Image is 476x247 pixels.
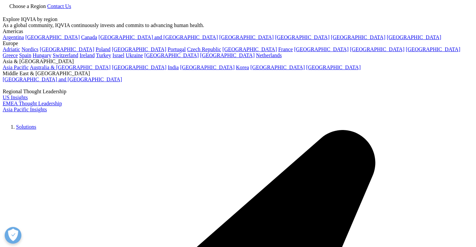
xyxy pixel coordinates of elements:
a: [GEOGRAPHIC_DATA] [200,52,255,58]
a: Argentina [3,34,24,40]
a: EMEA Thought Leadership [3,101,62,106]
div: Asia & [GEOGRAPHIC_DATA] [3,58,473,65]
a: France [278,46,293,52]
a: Portugal [168,46,186,52]
a: Nordics [21,46,38,52]
a: Korea [236,65,249,70]
div: Regional Thought Leadership [3,89,473,95]
a: Hungary [33,52,51,58]
a: Solutions [16,124,36,130]
a: Canada [81,34,97,40]
a: Greece [3,52,18,58]
div: Explore IQVIA by region [3,16,473,22]
a: Netherlands [256,52,282,58]
div: As a global community, IQVIA continuously invests and commits to advancing human health. [3,22,473,28]
a: Asia Pacific Insights [3,107,47,112]
a: Switzerland [53,52,78,58]
a: [GEOGRAPHIC_DATA] [250,65,305,70]
a: Australia & [GEOGRAPHIC_DATA] [30,65,111,70]
a: [GEOGRAPHIC_DATA] [222,46,277,52]
span: Choose a Region [9,3,46,9]
a: [GEOGRAPHIC_DATA] [144,52,199,58]
a: [GEOGRAPHIC_DATA] [25,34,80,40]
a: [GEOGRAPHIC_DATA] and [GEOGRAPHIC_DATA] [3,77,122,82]
a: Spain [19,52,31,58]
a: [GEOGRAPHIC_DATA] [350,46,405,52]
a: Ukraine [126,52,143,58]
a: Czech Republic [187,46,221,52]
a: [GEOGRAPHIC_DATA] and [GEOGRAPHIC_DATA] [99,34,218,40]
button: Open Preferences [5,227,21,244]
a: [GEOGRAPHIC_DATA] [40,46,94,52]
a: [GEOGRAPHIC_DATA] [275,34,329,40]
a: Contact Us [47,3,71,9]
div: Middle East & [GEOGRAPHIC_DATA] [3,71,473,77]
a: Turkey [96,52,111,58]
a: Ireland [80,52,95,58]
a: Poland [96,46,110,52]
a: [GEOGRAPHIC_DATA] [387,34,441,40]
a: [GEOGRAPHIC_DATA] [180,65,234,70]
a: [GEOGRAPHIC_DATA] [219,34,274,40]
a: US Insights [3,95,28,100]
a: [GEOGRAPHIC_DATA] [112,65,166,70]
div: Americas [3,28,473,34]
a: [GEOGRAPHIC_DATA] [112,46,166,52]
a: [GEOGRAPHIC_DATA] [294,46,349,52]
a: [GEOGRAPHIC_DATA] [331,34,385,40]
div: Europe [3,40,473,46]
a: [GEOGRAPHIC_DATA] [306,65,361,70]
a: Asia Pacific [3,65,29,70]
a: India [168,65,179,70]
a: Adriatic [3,46,20,52]
a: Israel [113,52,125,58]
a: [GEOGRAPHIC_DATA] [406,46,460,52]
